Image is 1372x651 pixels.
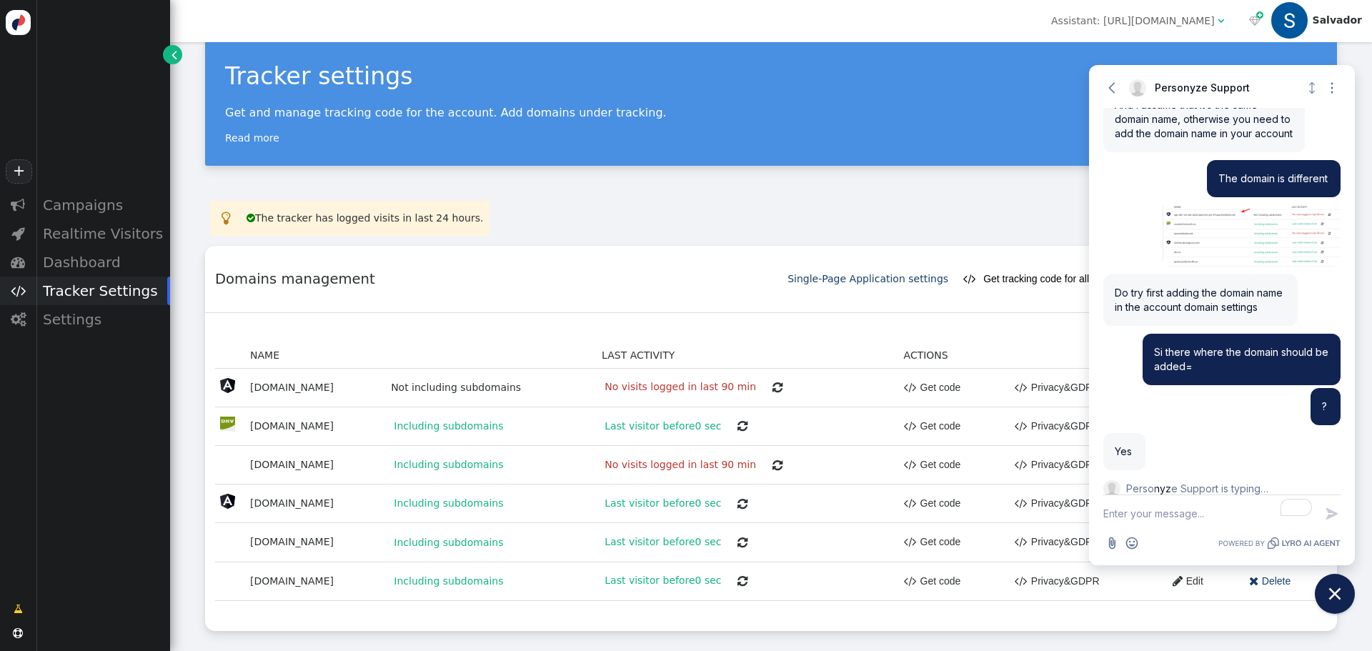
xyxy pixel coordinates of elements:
img: logo-icon.svg [6,10,31,35]
div: Domains management [215,269,787,289]
span:  [904,456,917,474]
a: Privacy&GDPR [1005,413,1100,439]
button:  [727,568,757,594]
img: favicon.ico [220,494,235,509]
span: 0 sec [695,575,722,586]
span:  [1249,16,1261,26]
td: ACTIONS [899,343,1000,369]
span:  [11,284,26,298]
span:  [772,459,782,471]
button:  [762,374,792,400]
td: The tracker has logged visits in last 24 hours. [242,202,488,235]
a:   [1246,14,1263,29]
a: Privacy&GDPR [1005,374,1100,400]
span:  [14,602,23,617]
td: NAME [245,343,386,369]
td: [DOMAIN_NAME] [245,446,386,484]
td: [DOMAIN_NAME] [245,523,386,562]
a: Privacy&GDPR [1005,452,1100,477]
span:  [13,628,23,638]
img: favicon.ico [220,417,235,432]
span:  [1015,533,1028,551]
span:  [1249,572,1258,590]
div: Settings [36,305,170,334]
span: Not including subdomains [391,379,521,395]
a: Get code [904,491,961,517]
span: Including subdomains [391,495,507,511]
span:  [904,495,917,512]
td: [DOMAIN_NAME] [245,484,386,523]
span: Including subdomains [391,535,507,550]
span:  [963,273,976,284]
button:  [727,530,757,555]
a: Privacy&GDPR [1005,568,1100,594]
a: Get code [904,452,961,477]
span:  [737,537,747,548]
a: Get code [904,374,961,400]
span:  [1173,572,1183,590]
a: Get code [904,568,961,594]
a: Read more [225,132,279,144]
a: Get code [904,530,961,555]
span:  [737,420,747,432]
button:  [727,491,757,517]
a:  [4,596,33,622]
div: Tracker Settings [36,277,170,305]
span: Last visitor before [602,572,725,588]
img: favicon.ico [220,378,235,393]
td: [DOMAIN_NAME] [245,562,386,600]
a: Delete [1239,568,1291,594]
span:  [11,312,26,327]
span:  [1015,495,1028,512]
span:  [1015,572,1028,590]
a: Privacy&GDPR [1005,530,1100,555]
button: Get tracking code for all account domains [963,266,1168,292]
img: ACg8ocJyhtcTFjF0vyohHbVDIyq3T4-mtduYrrxbxgfXAGk9lrTCRg=s96-c [1271,2,1307,38]
span: No visits logged in last 90 min [602,379,759,394]
span:  [11,227,25,241]
div: Dashboard [36,248,170,277]
td: [DOMAIN_NAME] [245,368,386,407]
span: Including subdomains [391,457,507,472]
a: Edit [1163,568,1203,594]
span:  [1218,16,1224,26]
span:  [1256,9,1263,21]
p: Get and manage tracking code for the account. Add domains under tracking. [225,106,1317,119]
span: 0 sec [695,536,722,547]
td: LAST ACTIVITY [597,343,898,369]
a: + [6,159,31,184]
span:  [247,213,255,223]
span: Last visitor before [602,418,725,434]
span:  [11,255,25,269]
span: No visits logged in last 90 min [602,457,759,472]
button:  [762,452,792,477]
a:  [163,45,182,64]
td: [DOMAIN_NAME] [245,407,386,445]
span:  [904,417,917,435]
div: Realtime Visitors [36,219,170,248]
div: Assistant: [URL][DOMAIN_NAME] [1051,14,1215,29]
div: Campaigns [36,191,170,219]
span:  [11,198,25,212]
div: Salvador [1313,14,1362,26]
span:  [904,379,917,397]
a: Privacy&GDPR [1005,491,1100,517]
a: Single-Page Application settings [787,273,948,284]
span: Last visitor before [602,495,725,511]
span:  [222,211,230,226]
button:  [727,413,757,439]
span: Last visitor before [602,534,725,550]
span: 0 sec [695,419,722,431]
span:  [904,533,917,551]
span: Including subdomains [391,418,507,434]
div: Tracker settings [225,59,1317,94]
span:  [1015,417,1028,435]
a: Get code [904,413,961,439]
span:  [737,498,747,510]
span:  [904,572,917,590]
span:  [737,575,747,587]
span:  [1015,379,1028,397]
span:  [772,382,782,393]
span:  [171,47,177,62]
span:  [1015,456,1028,474]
